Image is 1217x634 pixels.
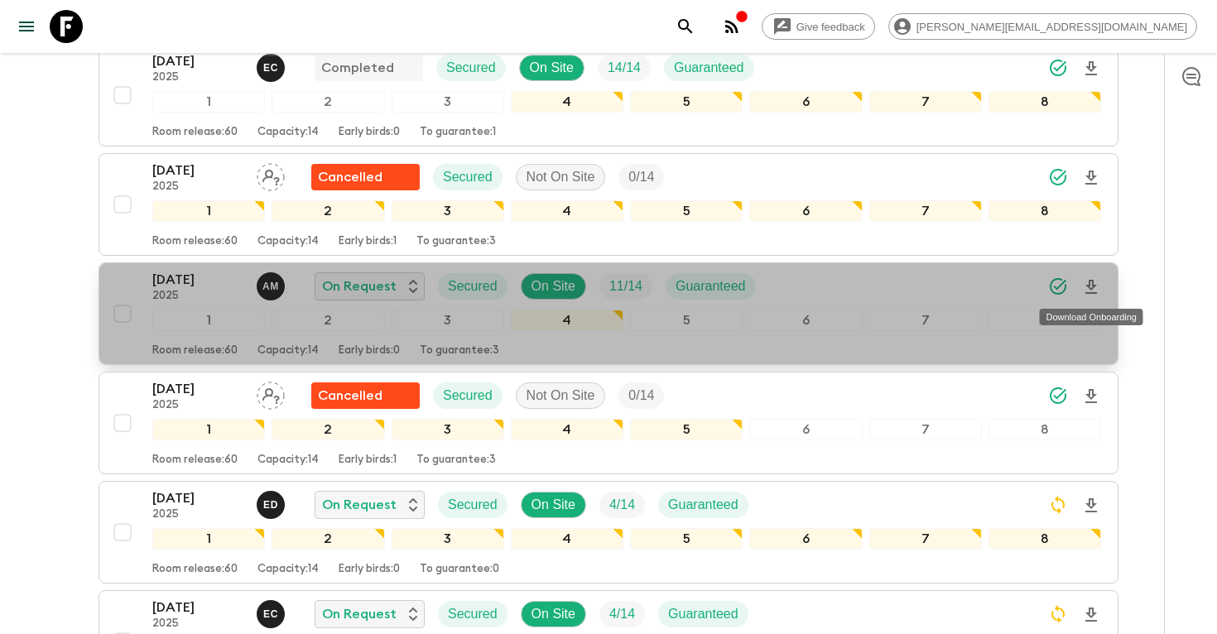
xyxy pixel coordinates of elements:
p: Not On Site [527,386,595,406]
p: To guarantee: 3 [420,344,499,358]
p: Secured [448,495,498,515]
div: 7 [869,528,982,550]
p: A M [262,280,279,293]
div: 3 [392,200,504,222]
p: Guaranteed [674,58,744,78]
div: 4 [511,91,623,113]
span: [PERSON_NAME][EMAIL_ADDRESS][DOMAIN_NAME] [907,21,1196,33]
div: 3 [392,528,504,550]
p: Room release: 60 [152,454,238,467]
p: [DATE] [152,51,243,71]
div: [PERSON_NAME][EMAIL_ADDRESS][DOMAIN_NAME] [888,13,1197,40]
div: 6 [749,419,862,440]
p: 2025 [152,290,243,303]
p: On Site [532,604,575,624]
p: Room release: 60 [152,126,238,139]
svg: Download Onboarding [1081,496,1101,516]
p: Room release: 60 [152,563,238,576]
span: Eduardo Caravaca [257,605,288,618]
p: To guarantee: 1 [420,126,496,139]
div: On Site [519,55,584,81]
p: On Request [322,276,397,296]
a: Give feedback [762,13,875,40]
p: To guarantee: 0 [420,563,499,576]
button: search adventures [669,10,702,43]
p: 2025 [152,508,243,521]
p: Early birds: 1 [339,235,397,248]
div: 2 [272,419,384,440]
div: Secured [438,492,507,518]
button: [DATE]2025Eduardo Caravaca CompletedSecuredOn SiteTrip FillGuaranteed12345678Room release:60Capac... [99,44,1118,146]
p: 2025 [152,71,243,84]
p: Early birds: 0 [339,563,400,576]
div: Flash Pack cancellation [311,382,420,409]
svg: Sync Required - Changes detected [1048,495,1068,515]
div: On Site [521,601,586,627]
div: 1 [152,528,265,550]
svg: Download Onboarding [1081,605,1101,625]
div: Trip Fill [618,164,664,190]
div: 3 [392,91,504,113]
div: 3 [392,310,504,331]
div: 5 [630,419,743,440]
p: 2025 [152,399,243,412]
div: Secured [436,55,506,81]
p: Capacity: 14 [257,235,319,248]
p: On Site [532,495,575,515]
p: Capacity: 14 [257,454,319,467]
button: [DATE]2025Assign pack leaderFlash Pack cancellationSecuredNot On SiteTrip Fill12345678Room releas... [99,372,1118,474]
p: [DATE] [152,488,243,508]
div: 5 [630,91,743,113]
p: Early birds: 1 [339,454,397,467]
svg: Synced Successfully [1048,276,1068,296]
button: [DATE]2025Assign pack leaderFlash Pack cancellationSecuredNot On SiteTrip Fill12345678Room releas... [99,153,1118,256]
svg: Download Onboarding [1081,387,1101,406]
p: Guaranteed [676,276,746,296]
p: To guarantee: 3 [416,235,496,248]
p: Early birds: 0 [339,344,400,358]
div: Trip Fill [599,601,645,627]
div: 4 [511,310,623,331]
div: Download Onboarding [1040,309,1143,325]
div: 1 [152,419,265,440]
p: [DATE] [152,598,243,617]
p: On Site [530,58,574,78]
p: 4 / 14 [609,604,635,624]
p: 2025 [152,180,243,194]
p: Early birds: 0 [339,126,400,139]
button: EC [257,600,288,628]
p: On Site [532,276,575,296]
div: 7 [869,310,982,331]
div: On Site [521,492,586,518]
div: 5 [630,528,743,550]
p: Secured [443,167,493,187]
span: Allan Morales [257,277,288,291]
div: Secured [438,601,507,627]
div: 8 [989,200,1101,222]
div: 6 [749,200,862,222]
button: AM [257,272,288,300]
p: 0 / 14 [628,386,654,406]
div: 8 [989,528,1101,550]
div: Trip Fill [599,492,645,518]
p: Secured [443,386,493,406]
p: 14 / 14 [608,58,641,78]
p: E D [263,498,278,512]
svg: Synced Successfully [1048,386,1068,406]
svg: Sync Required - Changes detected [1048,604,1068,624]
div: Trip Fill [618,382,664,409]
div: 1 [152,200,265,222]
span: Edwin Duarte Ríos [257,496,288,509]
p: Completed [321,58,394,78]
div: 4 [511,200,623,222]
div: 1 [152,310,265,331]
div: 8 [989,310,1101,331]
div: 7 [869,200,982,222]
p: Cancelled [318,386,382,406]
div: 8 [989,91,1101,113]
p: Guaranteed [668,495,738,515]
div: 2 [272,310,384,331]
p: [DATE] [152,379,243,399]
button: [DATE]2025Allan MoralesOn RequestSecuredOn SiteTrip FillGuaranteed12345678Room release:60Capacity... [99,262,1118,365]
svg: Download Onboarding [1081,168,1101,188]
